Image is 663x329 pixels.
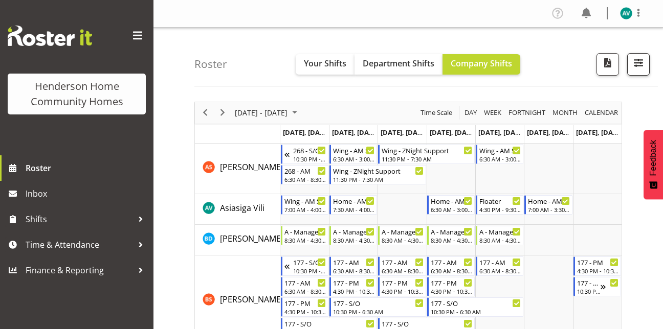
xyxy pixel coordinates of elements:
div: Wing - ZNight Support [382,145,472,155]
div: Billie Sothern"s event - 177 - PM Begin From Wednesday, August 27, 2025 at 4:30:00 PM GMT+12:00 E... [378,277,426,296]
div: Asiasiga Vili"s event - Home - AM Support 3 Begin From Tuesday, August 26, 2025 at 7:30:00 AM GMT... [329,195,377,215]
div: Billie Sothern"s event - 177 - AM Begin From Monday, August 25, 2025 at 6:30:00 AM GMT+12:00 Ends... [281,277,328,296]
div: Billie Sothern"s event - 177 - AM Begin From Friday, August 29, 2025 at 6:30:00 AM GMT+12:00 Ends... [476,256,523,276]
span: Feedback [649,140,658,176]
div: Barbara Dunlop"s event - A - Manager Begin From Thursday, August 28, 2025 at 8:30:00 AM GMT+12:00... [427,226,475,245]
div: Billie Sothern"s event - 177 - S/O Begin From Sunday, August 31, 2025 at 10:30:00 PM GMT+12:00 En... [573,277,621,296]
div: 6:30 AM - 3:00 PM [333,155,374,163]
div: 4:30 PM - 10:30 PM [382,287,423,295]
div: 177 - S/O [382,318,472,328]
div: Arshdeep Singh"s event - Wing - ZNight Support Begin From Tuesday, August 26, 2025 at 11:30:00 PM... [329,165,426,184]
div: 10:30 PM - 6:30 AM [333,308,424,316]
span: [DATE], [DATE] [576,128,623,137]
span: Asiasiga Vili [220,202,264,214]
div: 6:30 AM - 3:00 PM [431,205,472,214]
a: [PERSON_NAME] [220,161,283,173]
div: 4:30 PM - 10:30 PM [333,287,374,295]
span: [PERSON_NAME] [220,161,283,173]
div: Billie Sothern"s event - 177 - AM Begin From Thursday, August 28, 2025 at 6:30:00 AM GMT+12:00 En... [427,256,475,276]
div: 268 - AM [284,166,326,176]
div: Arshdeep Singh"s event - Wing - AM Support 1 Begin From Friday, August 29, 2025 at 6:30:00 AM GMT... [476,145,523,164]
div: 8:30 AM - 4:30 PM [382,236,423,244]
div: Home - AM Support 1 [528,196,569,206]
td: Barbara Dunlop resource [195,225,280,255]
div: 177 - PM [382,277,423,288]
h4: Roster [194,58,227,70]
span: Week [483,106,502,119]
div: 177 - S/O [333,298,424,308]
div: Barbara Dunlop"s event - A - Manager Begin From Friday, August 29, 2025 at 8:30:00 AM GMT+12:00 E... [476,226,523,245]
span: Month [551,106,579,119]
div: Arshdeep Singh"s event - Wing - AM Support 1 Begin From Tuesday, August 26, 2025 at 6:30:00 AM GM... [329,145,377,164]
button: Next [216,106,230,119]
span: [DATE], [DATE] [381,128,427,137]
div: 10:30 PM - 6:30 AM [577,287,601,295]
button: Timeline Day [463,106,479,119]
span: Day [463,106,478,119]
div: Billie Sothern"s event - 177 - PM Begin From Tuesday, August 26, 2025 at 4:30:00 PM GMT+12:00 End... [329,277,377,296]
div: Barbara Dunlop"s event - A - Manager Begin From Monday, August 25, 2025 at 8:30:00 AM GMT+12:00 E... [281,226,328,245]
div: 8:30 AM - 4:30 PM [479,236,521,244]
button: Fortnight [507,106,547,119]
div: Wing - ZNight Support [333,166,424,176]
span: [DATE], [DATE] [332,128,379,137]
div: 7:30 AM - 4:00 PM [333,205,374,214]
div: 6:30 AM - 8:30 AM [382,267,423,275]
div: 6:30 AM - 8:30 AM [284,175,326,183]
div: A - Manager [284,226,326,237]
span: Finance & Reporting [26,263,133,278]
div: Arshdeep Singh"s event - 268 - AM Begin From Monday, August 25, 2025 at 6:30:00 AM GMT+12:00 Ends... [281,165,328,184]
div: 268 - S/O [293,145,326,155]
div: Asiasiga Vili"s event - Home - AM Support 2 Begin From Thursday, August 28, 2025 at 6:30:00 AM GM... [427,195,475,215]
div: A - Manager [382,226,423,237]
div: 6:30 AM - 8:30 AM [479,267,521,275]
a: [PERSON_NAME] [220,232,283,245]
div: 177 - S/O [293,257,326,267]
button: Company Shifts [443,54,520,75]
button: Month [583,106,620,119]
div: 6:30 AM - 3:00 PM [479,155,521,163]
div: 10:30 PM - 6:30 AM [293,267,326,275]
div: 177 - AM [333,257,374,267]
div: A - Manager [479,226,521,237]
a: Asiasiga Vili [220,202,264,214]
div: Floater [479,196,521,206]
div: Asiasiga Vili"s event - Home - AM Support 1 Begin From Saturday, August 30, 2025 at 7:00:00 AM GM... [524,195,572,215]
span: [DATE], [DATE] [430,128,476,137]
span: [DATE], [DATE] [478,128,525,137]
span: [DATE] - [DATE] [234,106,289,119]
td: Arshdeep Singh resource [195,144,280,194]
div: August 25 - 31, 2025 [231,102,303,124]
button: Your Shifts [296,54,355,75]
div: 177 - AM [479,257,521,267]
div: 6:30 AM - 8:30 AM [284,287,326,295]
span: Your Shifts [304,58,346,69]
span: [DATE], [DATE] [283,128,329,137]
img: asiasiga-vili8528.jpg [620,7,632,19]
div: 8:30 AM - 4:30 PM [284,236,326,244]
div: 11:30 PM - 7:30 AM [333,175,424,183]
div: Home - AM Support 3 [333,196,374,206]
div: 177 - PM [333,277,374,288]
span: Fortnight [507,106,546,119]
img: Rosterit website logo [8,26,92,46]
span: Inbox [26,186,148,201]
div: Henderson Home Community Homes [18,79,136,109]
div: 8:30 AM - 4:30 PM [431,236,472,244]
div: 177 - S/O [577,277,601,288]
div: Wing - AM Support 1 [479,145,521,155]
span: [DATE], [DATE] [527,128,573,137]
div: 177 - S/O [284,318,375,328]
div: Billie Sothern"s event - 177 - PM Begin From Sunday, August 31, 2025 at 4:30:00 PM GMT+12:00 Ends... [573,256,621,276]
button: Department Shifts [355,54,443,75]
span: Time & Attendance [26,237,133,252]
div: Billie Sothern"s event - 177 - AM Begin From Tuesday, August 26, 2025 at 6:30:00 AM GMT+12:00 End... [329,256,377,276]
div: Billie Sothern"s event - 177 - S/O Begin From Sunday, August 24, 2025 at 10:30:00 PM GMT+12:00 En... [281,256,328,276]
div: 11:30 PM - 7:30 AM [382,155,472,163]
div: 177 - AM [431,257,472,267]
button: Timeline Week [482,106,503,119]
div: A - Manager [333,226,374,237]
button: Download a PDF of the roster according to the set date range. [596,53,619,76]
span: Department Shifts [363,58,434,69]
